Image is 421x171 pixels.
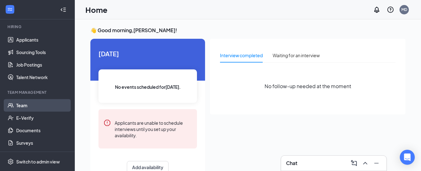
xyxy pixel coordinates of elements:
button: ComposeMessage [349,158,359,168]
a: Applicants [16,33,69,46]
svg: Minimize [373,159,380,167]
div: Open Intercom Messenger [400,150,415,165]
div: Team Management [7,90,68,95]
svg: Settings [7,158,14,165]
button: Minimize [371,158,381,168]
svg: WorkstreamLogo [7,6,13,13]
span: No events scheduled for [DATE] . [115,83,181,90]
h3: Chat [286,160,297,167]
button: ChevronUp [360,158,370,168]
div: Hiring [7,24,68,29]
a: Job Postings [16,58,69,71]
svg: QuestionInfo [387,6,394,13]
svg: ChevronUp [361,159,369,167]
div: MD [401,7,407,12]
a: Documents [16,124,69,137]
svg: Notifications [373,6,380,13]
div: Interview completed [220,52,263,59]
span: No follow-up needed at the moment [265,82,351,90]
h1: Home [85,4,108,15]
a: E-Verify [16,112,69,124]
h3: 👋 Good morning, [PERSON_NAME] ! [90,27,405,34]
span: [DATE] [98,49,197,58]
div: Switch to admin view [16,158,60,165]
a: Surveys [16,137,69,149]
a: Team [16,99,69,112]
a: Sourcing Tools [16,46,69,58]
div: Applicants are unable to schedule interviews until you set up your availability. [115,119,192,138]
svg: Collapse [60,7,66,13]
svg: Error [103,119,111,127]
div: Waiting for an interview [273,52,320,59]
a: Talent Network [16,71,69,83]
svg: ComposeMessage [350,159,358,167]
